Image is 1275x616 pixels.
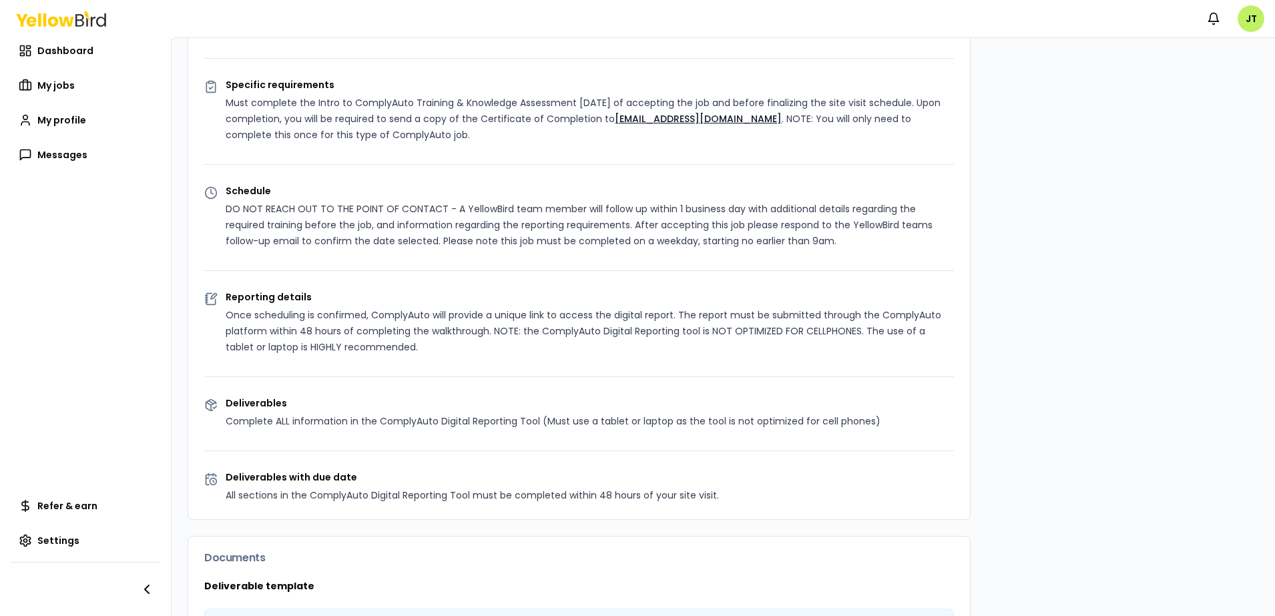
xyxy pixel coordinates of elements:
[226,201,954,249] p: DO NOT REACH OUT TO THE POINT OF CONTACT - A YellowBird team member will follow up within 1 busin...
[37,79,75,92] span: My jobs
[226,398,954,408] p: Deliverables
[226,307,954,355] p: Once scheduling is confirmed, ComplyAuto will provide a unique link to access the digital report....
[11,37,160,64] a: Dashboard
[615,112,782,125] a: [EMAIL_ADDRESS][DOMAIN_NAME]
[37,44,93,57] span: Dashboard
[11,141,160,168] a: Messages
[226,413,954,429] p: Complete ALL information in the ComplyAuto Digital Reporting Tool (Must use a tablet or laptop as...
[226,95,954,143] p: Must complete the Intro to ComplyAuto Training & Knowledge Assessment [DATE] of accepting the job...
[204,553,954,563] h3: Documents
[11,527,160,554] a: Settings
[11,72,160,99] a: My jobs
[226,80,954,89] p: Specific requirements
[37,148,87,162] span: Messages
[37,534,79,547] span: Settings
[37,113,86,127] span: My profile
[11,493,160,519] a: Refer & earn
[226,473,954,482] p: Deliverables with due date
[37,499,97,513] span: Refer & earn
[226,292,954,302] p: Reporting details
[11,107,160,133] a: My profile
[226,186,954,196] p: Schedule
[204,579,954,593] h3: Deliverable template
[226,487,954,503] p: All sections in the ComplyAuto Digital Reporting Tool must be completed within 48 hours of your s...
[1238,5,1264,32] span: JT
